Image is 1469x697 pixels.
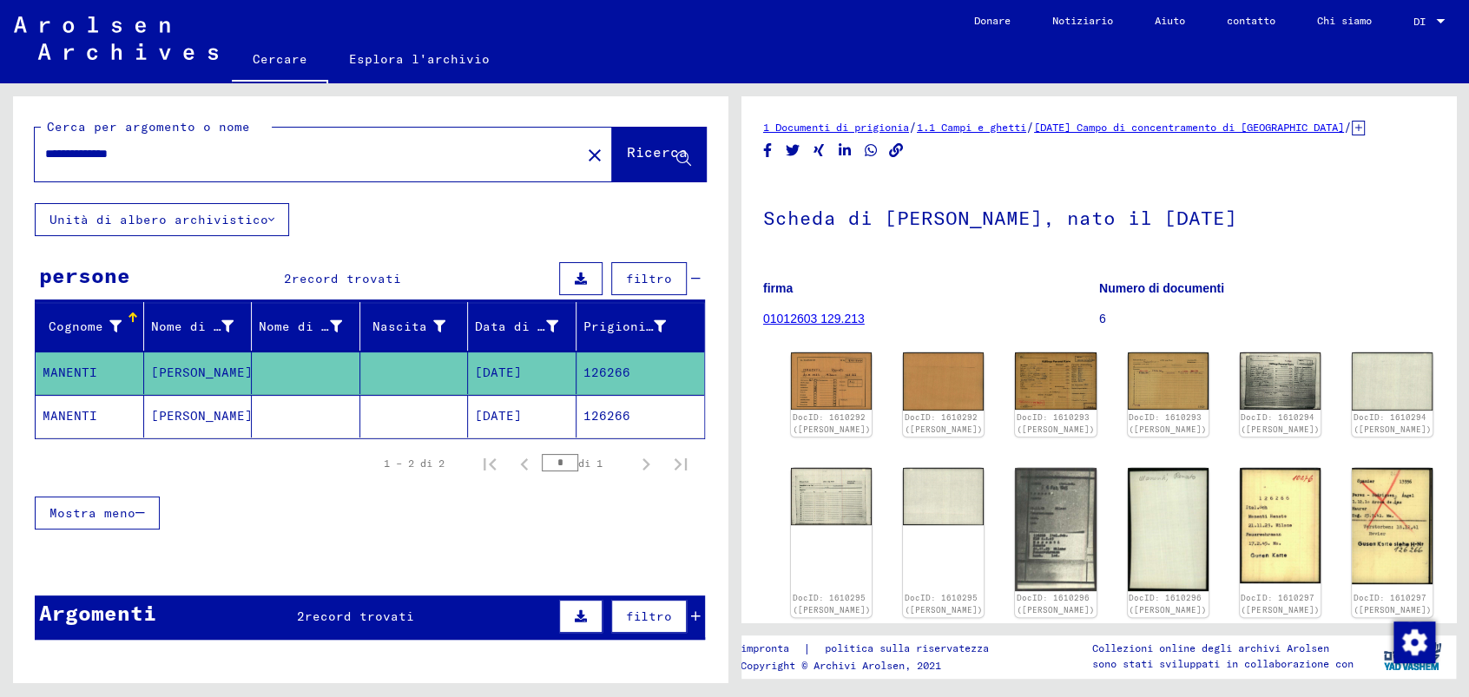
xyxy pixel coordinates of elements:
font: / [1344,119,1352,135]
img: 001.jpg [1015,468,1096,591]
font: 6 [1099,312,1106,325]
font: Nome di nascita [259,319,376,334]
img: yv_logo.png [1380,635,1445,678]
img: 002.jpg [1352,468,1433,584]
button: Ricerca [612,128,706,181]
button: Prima pagina [472,446,507,481]
font: Donare [974,14,1011,27]
a: DocID: 1610296 ([PERSON_NAME]) [1129,593,1207,615]
a: DocID: 1610294 ([PERSON_NAME]) [1354,412,1432,434]
font: Collezioni online degli archivi Arolsen [1092,641,1329,654]
a: 1 Documenti di prigionia [763,121,909,134]
font: DI [1413,15,1426,28]
a: DocID: 1610293 ([PERSON_NAME]) [1017,412,1095,434]
div: Nome di nascita [259,312,364,340]
a: 1.1 Campi e ghetti [917,121,1026,134]
font: 126266 [583,408,630,424]
button: Ultima pagina [663,446,698,481]
div: Prigioniero n. [583,312,688,340]
button: Condividi su Facebook [759,140,777,161]
img: 001.jpg [1240,352,1321,410]
font: di 1 [578,457,603,470]
div: Data di nascita [475,312,580,340]
mat-header-cell: Nome di nascita [252,302,360,351]
img: 002.jpg [1352,352,1433,410]
a: DocID: 1610295 ([PERSON_NAME]) [905,593,983,615]
button: filtro [611,600,687,633]
a: DocID: 1610296 ([PERSON_NAME]) [1017,593,1095,615]
a: DocID: 1610297 ([PERSON_NAME]) [1241,593,1319,615]
font: contatto [1227,14,1275,27]
a: politica sulla riservatezza [811,640,1010,658]
img: 002.jpg [903,352,984,411]
font: Data di nascita [475,319,592,334]
font: 2 [284,271,292,286]
font: [PERSON_NAME] [151,408,253,424]
button: Mostra meno [35,496,160,529]
font: 2 [297,608,305,624]
font: MANENTI [43,365,97,380]
font: 01012603 129.213 [763,312,865,325]
button: Pagina successiva [629,446,663,481]
font: Cerca per argomento o nome [47,119,250,135]
mat-icon: close [584,145,605,166]
font: DocID: 1610292 ([PERSON_NAME]) [905,412,983,434]
mat-header-cell: Prigioniero n. [576,302,705,351]
button: filtro [611,262,687,295]
font: Ricerca [627,143,688,161]
mat-header-cell: Cognome [36,302,144,351]
font: Numero di documenti [1099,281,1224,295]
font: Nome di battesimo [151,319,284,334]
font: Aiuto [1155,14,1185,27]
button: Chiaro [577,137,612,172]
button: Condividi su Twitter [784,140,802,161]
font: DocID: 1610295 ([PERSON_NAME]) [793,593,871,615]
button: Condividi su Xing [810,140,828,161]
font: [DATE] [475,408,522,424]
font: record trovati [292,271,401,286]
a: DocID: 1610292 ([PERSON_NAME]) [793,412,871,434]
font: Copyright © Archivi Arolsen, 2021 [741,659,941,672]
img: Arolsen_neg.svg [14,16,218,60]
a: Cercare [232,38,328,83]
font: [PERSON_NAME] [151,365,253,380]
button: Pagina precedente [507,446,542,481]
font: filtro [626,271,672,286]
font: / [909,119,917,135]
font: Unità di albero archivistico [49,212,268,227]
a: [DATE] Campo di concentramento di [GEOGRAPHIC_DATA] [1034,121,1344,134]
a: DocID: 1610294 ([PERSON_NAME]) [1241,412,1319,434]
font: DocID: 1610297 ([PERSON_NAME]) [1354,593,1432,615]
button: Copia il collegamento [887,140,906,161]
font: Chi siamo [1317,14,1372,27]
a: Esplora l'archivio [328,38,511,80]
button: Condividi su LinkedIn [836,140,854,161]
img: 002.jpg [903,468,984,525]
a: DocID: 1610293 ([PERSON_NAME]) [1129,412,1207,434]
font: [DATE] [475,365,522,380]
img: 001.jpg [1240,468,1321,583]
font: record trovati [305,608,414,624]
img: 002.jpg [1128,468,1209,591]
font: Mostra meno [49,505,135,521]
mat-header-cell: Data di nascita [468,302,576,351]
font: / [1026,119,1034,135]
div: Cognome [43,312,143,340]
font: firma [763,281,793,295]
font: Argomenti [39,600,156,626]
font: | [803,641,811,656]
font: Cognome [49,319,103,334]
img: 001.jpg [791,468,872,525]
